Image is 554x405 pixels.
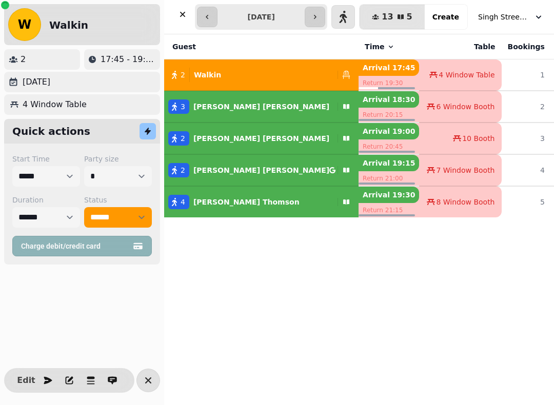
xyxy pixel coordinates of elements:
[164,63,359,87] button: 2Walkin
[502,154,551,186] td: 4
[432,13,459,21] span: Create
[194,70,221,80] p: Walkin
[164,94,359,119] button: 3[PERSON_NAME] [PERSON_NAME]
[12,124,90,138] h2: Quick actions
[193,133,329,144] p: [PERSON_NAME] [PERSON_NAME]
[193,165,329,175] p: [PERSON_NAME] [PERSON_NAME]
[359,123,419,139] p: Arrival 19:00
[502,59,551,91] td: 1
[365,42,394,52] button: Time
[502,186,551,217] td: 5
[502,91,551,123] td: 2
[360,5,424,29] button: 135
[23,76,50,88] p: [DATE]
[49,18,88,32] h2: Walkin
[502,34,551,59] th: Bookings
[193,102,329,112] p: [PERSON_NAME] [PERSON_NAME]
[181,133,185,144] span: 2
[359,187,419,203] p: Arrival 19:30
[359,139,419,154] p: Return 20:45
[359,59,419,76] p: Arrival 17:45
[365,42,384,52] span: Time
[382,13,393,21] span: 13
[12,236,152,256] button: Charge debit/credit card
[502,123,551,154] td: 3
[181,70,185,80] span: 2
[359,91,419,108] p: Arrival 18:30
[359,76,419,90] p: Return 19:30
[359,155,419,171] p: Arrival 19:15
[21,242,131,250] span: Charge debit/credit card
[436,165,494,175] span: 7 Window Booth
[23,98,87,111] p: 4 Window Table
[181,197,185,207] span: 4
[16,370,36,391] button: Edit
[181,165,185,175] span: 2
[439,70,494,80] span: 4 Window Table
[424,5,467,29] button: Create
[101,53,156,66] p: 17:45 - 19:30
[359,108,419,122] p: Return 20:15
[20,376,32,384] span: Edit
[18,18,31,31] span: W
[12,154,80,164] label: Start Time
[21,53,26,66] p: 2
[359,203,419,217] p: Return 21:15
[164,158,359,183] button: 2[PERSON_NAME] [PERSON_NAME]
[478,12,529,22] span: Singh Street Bruntsfield
[164,126,359,151] button: 2[PERSON_NAME] [PERSON_NAME]
[359,171,419,186] p: Return 21:00
[462,133,494,144] span: 10 Booth
[181,102,185,112] span: 3
[436,197,494,207] span: 8 Window Booth
[12,195,80,205] label: Duration
[193,197,300,207] p: [PERSON_NAME] Thomson
[419,34,501,59] th: Table
[436,102,494,112] span: 6 Window Booth
[472,8,550,26] button: Singh Street Bruntsfield
[164,34,359,59] th: Guest
[407,13,412,21] span: 5
[164,190,359,214] button: 4[PERSON_NAME] Thomson
[84,195,152,205] label: Status
[84,154,152,164] label: Party size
